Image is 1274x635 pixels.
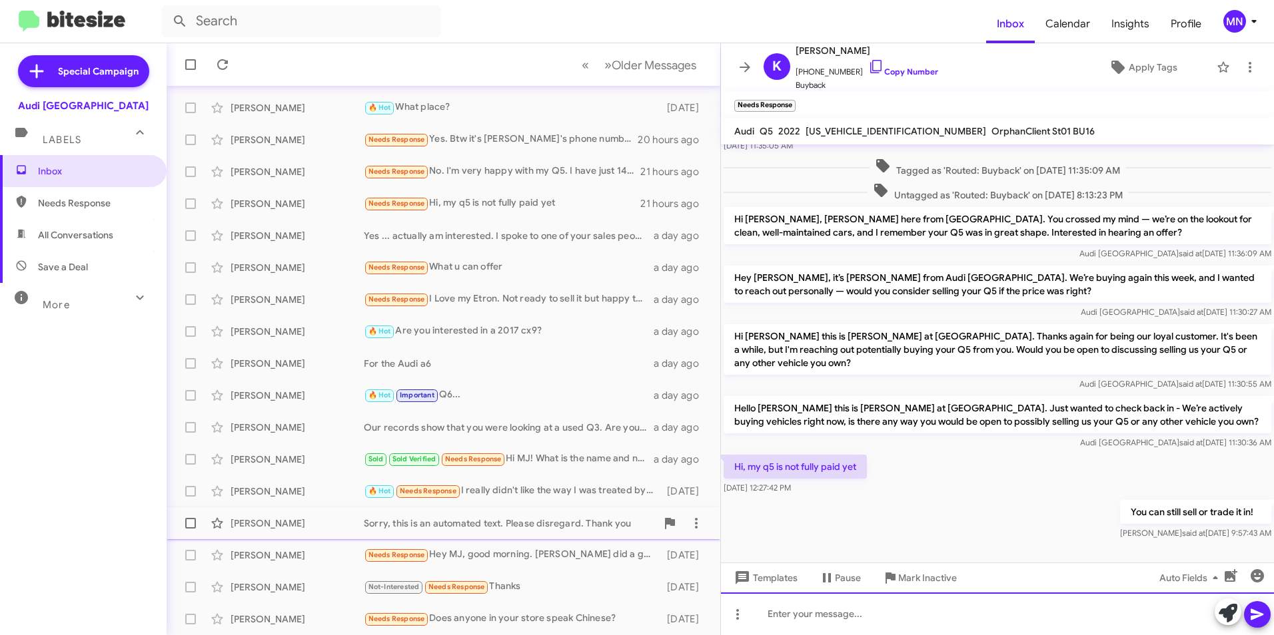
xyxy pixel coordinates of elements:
button: Mark Inactive [872,566,967,590]
p: Hello [PERSON_NAME] this is [PERSON_NAME] at [GEOGRAPHIC_DATA]. Just wanted to check back in - We... [724,396,1271,433]
span: said at [1179,379,1202,389]
div: [PERSON_NAME] [231,580,364,594]
div: [PERSON_NAME] [231,548,364,562]
div: [DATE] [661,612,710,626]
span: Audi [GEOGRAPHIC_DATA] [DATE] 11:30:27 AM [1081,307,1271,317]
div: [PERSON_NAME] [231,421,364,434]
div: [PERSON_NAME] [231,101,364,114]
div: [DATE] [661,485,710,498]
div: [PERSON_NAME] [231,229,364,242]
div: [DATE] [661,548,710,562]
div: [PERSON_NAME] [231,325,364,338]
a: Insights [1101,5,1160,43]
div: Hi MJ! What is the name and number of the company that applied the protector coat sealant? It is ... [364,451,654,467]
span: Labels [43,134,81,146]
div: Q6... [364,387,654,403]
div: a day ago [654,389,710,402]
span: Needs Response [368,167,425,176]
a: Copy Number [868,67,938,77]
div: Hi, my q5 is not fully paid yet [364,196,640,211]
div: [PERSON_NAME] [231,357,364,370]
span: Needs Response [38,196,151,210]
span: Q5 [760,125,773,137]
div: For the Audi a6 [364,357,654,370]
span: Not-Interested [368,582,420,591]
span: [US_VEHICLE_IDENTIFICATION_NUMBER] [806,125,986,137]
span: 🔥 Hot [368,391,391,399]
span: Needs Response [400,487,456,495]
span: « [582,57,589,73]
span: Sold [368,455,384,463]
div: [PERSON_NAME] [231,293,364,306]
div: a day ago [654,325,710,338]
a: Calendar [1035,5,1101,43]
div: Thanks [364,579,661,594]
div: No. I'm very happy with my Q5. I have just 14k miles on it and it runs great. Thank you for reach... [364,164,640,179]
span: Needs Response [445,455,502,463]
span: Needs Response [368,295,425,304]
div: MN [1223,10,1246,33]
div: [PERSON_NAME] [231,165,364,178]
div: 21 hours ago [640,165,710,178]
span: Needs Response [368,550,425,559]
span: Auto Fields [1159,566,1223,590]
a: Inbox [986,5,1035,43]
span: K [772,56,782,77]
span: Buyback [796,79,938,92]
span: said at [1182,528,1205,538]
span: All Conversations [38,228,113,242]
div: I really didn't like the way I was treated by [PERSON_NAME] though. Super rude guy ... worst expe... [364,483,661,499]
div: a day ago [654,293,710,306]
span: Older Messages [612,58,696,73]
span: [DATE] 11:35:05 AM [724,140,793,150]
a: Special Campaign [18,55,149,87]
div: [PERSON_NAME] [231,197,364,210]
span: Special Campaign [58,65,139,78]
div: I Love my Etron. Not ready to sell it but happy to come Some time to discuss an upgrade to a Q 6 ... [364,292,654,307]
div: a day ago [654,229,710,242]
div: [PERSON_NAME] [231,612,364,626]
div: 20 hours ago [638,133,710,146]
button: MN [1212,10,1259,33]
div: Yes ... actually am interested. I spoke to one of your sales people there last week when I had my... [364,229,654,242]
p: Hi [PERSON_NAME] this is [PERSON_NAME] at [GEOGRAPHIC_DATA]. Thanks again for being our loyal cus... [724,324,1271,375]
span: [PHONE_NUMBER] [796,59,938,79]
span: Tagged as 'Routed: Buyback' on [DATE] 11:35:09 AM [870,158,1125,177]
span: Needs Response [368,263,425,272]
div: a day ago [654,453,710,466]
button: Previous [574,51,597,79]
input: Search [161,5,441,37]
p: Hey [PERSON_NAME], it’s [PERSON_NAME] from Audi [GEOGRAPHIC_DATA]. We’re buying again this week, ... [724,266,1271,303]
span: Untagged as 'Routed: Buyback' on [DATE] 8:13:23 PM [868,182,1128,202]
button: Templates [721,566,808,590]
p: You can still sell or trade it in! [1120,500,1271,524]
div: [DATE] [661,580,710,594]
div: [PERSON_NAME] [231,485,364,498]
div: [PERSON_NAME] [231,389,364,402]
div: [PERSON_NAME] [231,261,364,274]
button: Pause [808,566,872,590]
span: Sold Verified [392,455,436,463]
span: 🔥 Hot [368,487,391,495]
div: a day ago [654,357,710,370]
div: Sorry, this is an automated text. Please disregard. Thank you [364,517,656,530]
span: More [43,299,70,311]
small: Needs Response [734,100,796,112]
span: [PERSON_NAME] [796,43,938,59]
span: said at [1180,307,1203,317]
span: Needs Response [428,582,485,591]
p: Hi [PERSON_NAME], [PERSON_NAME] here from [GEOGRAPHIC_DATA]. You crossed my mind — we’re on the l... [724,207,1271,244]
div: Yes. Btw it's [PERSON_NAME]'s phone number, [PERSON_NAME] is my wife. [364,132,638,147]
div: What place? [364,100,661,115]
div: [DATE] [661,101,710,114]
div: Does anyone in your store speak Chinese? [364,611,661,626]
div: Our records show that you were looking at a used Q3. Are you looking to lease a new Q3? [364,421,654,434]
span: » [604,57,612,73]
button: Apply Tags [1075,55,1210,79]
div: Audi [GEOGRAPHIC_DATA] [18,99,149,112]
span: said at [1179,248,1202,258]
button: Auto Fields [1149,566,1234,590]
